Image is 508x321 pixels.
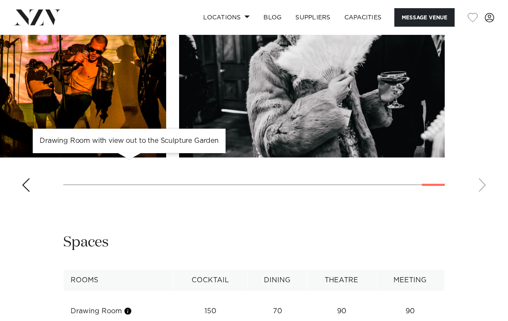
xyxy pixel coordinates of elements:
[307,270,376,291] th: Theatre
[248,270,307,291] th: Dining
[173,270,248,291] th: Cocktail
[376,270,444,291] th: Meeting
[14,9,61,25] img: nzv-logo.png
[288,8,337,27] a: SUPPLIERS
[63,233,109,253] h2: Spaces
[196,8,257,27] a: Locations
[257,8,288,27] a: BLOG
[64,270,173,291] th: Rooms
[40,136,219,146] p: Drawing Room with view out to the Sculpture Garden
[394,8,455,27] button: Message Venue
[338,8,389,27] a: Capacities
